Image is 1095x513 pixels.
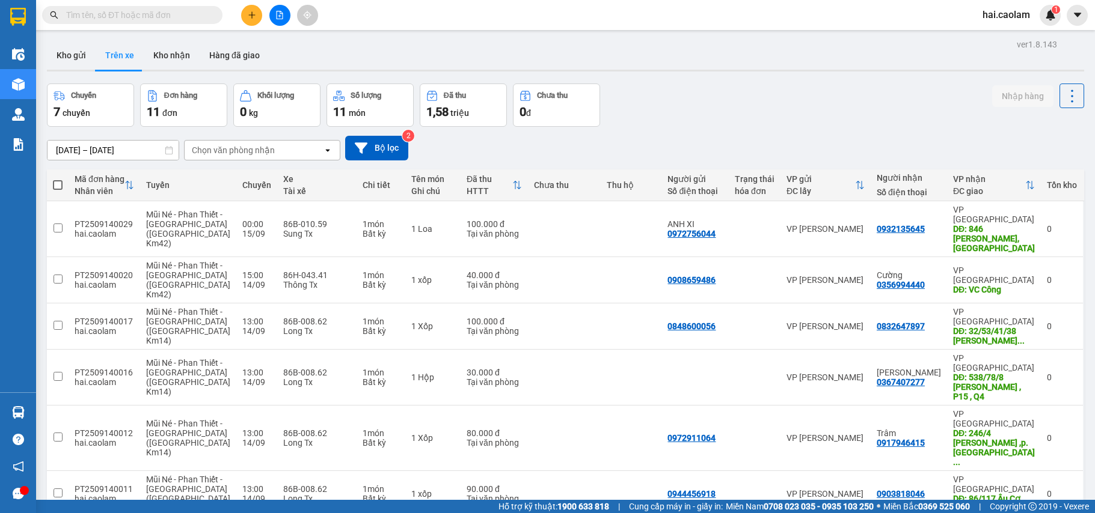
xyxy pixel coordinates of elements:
[75,270,134,280] div: PT2509140020
[303,11,311,19] span: aim
[411,186,455,196] div: Ghi chú
[333,105,346,119] span: 11
[411,489,455,499] div: 1 xốp
[75,494,134,503] div: hai.caolam
[467,229,521,238] div: Tại văn phòng
[411,275,455,285] div: 1 xốp
[513,83,600,127] button: Chưa thu0đ
[1072,10,1083,20] span: caret-down
[992,85,1054,107] button: Nhập hàng
[467,219,521,229] div: 100.000 đ
[283,494,351,503] div: Long Tx
[498,500,609,513] span: Hỗ trợ kỹ thuật:
[47,41,96,70] button: Kho gửi
[63,108,90,118] span: chuyến
[877,173,941,183] div: Người nhận
[75,428,134,438] div: PT2509140012
[345,136,408,160] button: Bộ lọc
[1052,5,1060,14] sup: 1
[147,105,160,119] span: 11
[275,11,284,19] span: file-add
[426,105,449,119] span: 1,58
[242,280,271,290] div: 14/09
[242,326,271,336] div: 14/09
[75,317,134,326] div: PT2509140017
[13,488,24,499] span: message
[363,280,399,290] div: Bất kỳ
[537,91,568,100] div: Chưa thu
[787,275,865,285] div: VP [PERSON_NAME]
[75,377,134,387] div: hai.caolam
[13,461,24,472] span: notification
[467,438,521,448] div: Tại văn phòng
[283,280,351,290] div: Thông Tx
[75,326,134,336] div: hai.caolam
[1017,336,1025,345] span: ...
[467,368,521,377] div: 30.000 đ
[1047,489,1077,499] div: 0
[242,368,271,377] div: 13:00
[242,377,271,387] div: 14/09
[953,224,1035,253] div: DĐ: 846 Trần Hữu Trang, Phú Nhuận
[667,229,716,238] div: 0972756044
[534,180,595,190] div: Chưa thu
[953,186,1025,196] div: ĐC giao
[363,494,399,503] div: Bất kỳ
[726,500,874,513] span: Miền Nam
[349,108,366,118] span: món
[607,180,656,190] div: Thu hộ
[667,433,716,443] div: 0972911064
[877,438,925,448] div: 0917946415
[1028,502,1037,511] span: copyright
[242,438,271,448] div: 14/09
[787,174,855,184] div: VP gửi
[242,180,271,190] div: Chuyến
[12,78,25,91] img: warehouse-icon
[764,502,874,511] strong: 0708 023 035 - 0935 103 250
[1047,180,1077,190] div: Tồn kho
[71,91,96,100] div: Chuyến
[257,91,294,100] div: Khối lượng
[10,8,26,26] img: logo-vxr
[787,186,855,196] div: ĐC lấy
[47,83,134,127] button: Chuyến7chuyến
[69,169,140,201] th: Toggle SortBy
[242,494,271,503] div: 14/09
[12,108,25,121] img: warehouse-icon
[953,266,1035,285] div: VP [GEOGRAPHIC_DATA]
[242,229,271,238] div: 15/09
[918,502,970,511] strong: 0369 525 060
[363,484,399,494] div: 1 món
[66,8,208,22] input: Tìm tên, số ĐT hoặc mã đơn
[12,48,25,61] img: warehouse-icon
[283,219,351,229] div: 86B-010.59
[363,377,399,387] div: Bất kỳ
[164,91,197,100] div: Đơn hàng
[1047,224,1077,234] div: 0
[146,307,230,345] span: Mũi Né - Phan Thiết - [GEOGRAPHIC_DATA] ([GEOGRAPHIC_DATA] Km14)
[877,504,880,509] span: ⚪️
[12,406,25,419] img: warehouse-icon
[973,7,1040,22] span: hai.caolam
[363,180,399,190] div: Chi tiết
[953,494,1035,513] div: DĐ: 86/117 Âu Cơ, Tân Bình
[467,270,521,280] div: 40.000 đ
[877,187,941,197] div: Số điện thoại
[467,326,521,336] div: Tại văn phòng
[953,326,1035,345] div: DĐ: 32/53/41/38 Huỳnh văn Chính , P Hòa Thạnh , Q Tân Phú
[667,489,716,499] div: 0944456918
[241,5,262,26] button: plus
[953,307,1035,326] div: VP [GEOGRAPHIC_DATA]
[461,169,527,201] th: Toggle SortBy
[411,433,455,443] div: 1 Xốp
[283,186,351,196] div: Tài xế
[283,438,351,448] div: Long Tx
[351,91,381,100] div: Số lượng
[363,368,399,377] div: 1 món
[883,500,970,513] span: Miền Bắc
[402,130,414,142] sup: 2
[877,270,941,280] div: Cường
[1067,5,1088,26] button: caret-down
[363,326,399,336] div: Bất kỳ
[1047,321,1077,331] div: 0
